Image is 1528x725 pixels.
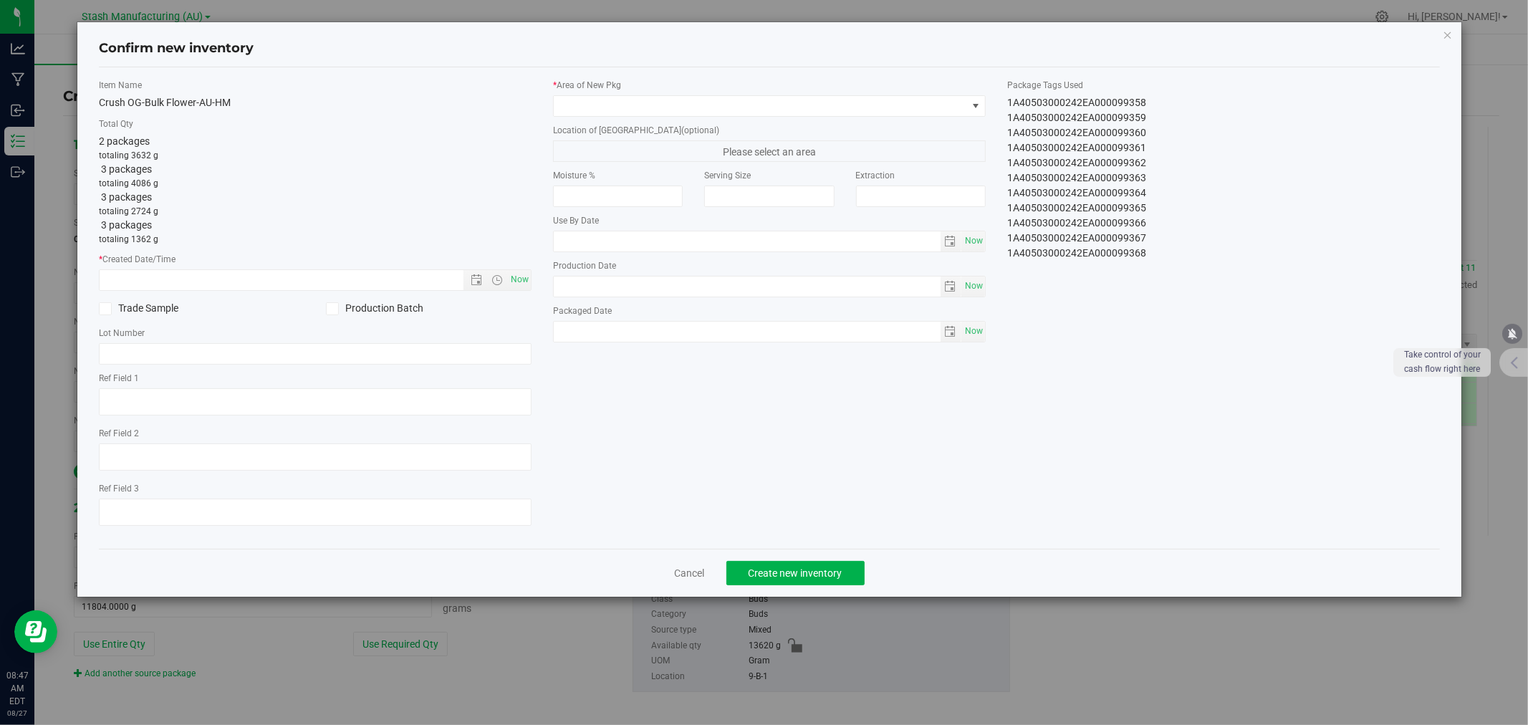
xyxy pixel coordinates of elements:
label: Location of [GEOGRAPHIC_DATA] [553,124,986,137]
span: Create new inventory [749,567,842,579]
div: 1A40503000242EA000099366 [1007,216,1440,231]
div: Crush OG-Bulk Flower-AU-HM [99,95,532,110]
div: 1A40503000242EA000099362 [1007,155,1440,171]
p: totaling 1362 g [99,233,532,246]
label: Production Batch [326,301,532,316]
div: 1A40503000242EA000099360 [1007,125,1440,140]
p: totaling 4086 g [99,177,532,190]
div: 1A40503000242EA000099359 [1007,110,1440,125]
h4: Confirm new inventory [99,39,254,58]
span: Open the date view [464,274,489,286]
label: Production Date [553,259,986,272]
span: Open the time view [485,274,509,286]
label: Ref Field 1 [99,372,532,385]
label: Package Tags Used [1007,79,1440,92]
label: Ref Field 2 [99,427,532,440]
span: select [961,231,985,251]
span: Set Current date [961,231,986,251]
span: Set Current date [961,321,986,342]
label: Moisture % [553,169,683,182]
span: 3 packages [101,191,152,203]
label: Item Name [99,79,532,92]
span: select [941,322,961,342]
label: Serving Size [704,169,834,182]
span: select [941,231,961,251]
label: Created Date/Time [99,253,532,266]
span: 3 packages [101,163,152,175]
label: Extraction [856,169,986,182]
div: 1A40503000242EA000099358 [1007,95,1440,110]
label: Use By Date [553,214,986,227]
div: 1A40503000242EA000099364 [1007,186,1440,201]
iframe: Resource center [14,610,57,653]
label: Area of New Pkg [553,79,986,92]
span: (optional) [681,125,719,135]
label: Ref Field 3 [99,482,532,495]
span: select [961,322,985,342]
span: 2 packages [99,135,150,147]
p: totaling 2724 g [99,205,532,218]
span: select [941,277,961,297]
div: 1A40503000242EA000099367 [1007,231,1440,246]
span: 3 packages [101,219,152,231]
div: 1A40503000242EA000099368 [1007,246,1440,261]
div: 1A40503000242EA000099361 [1007,140,1440,155]
span: Set Current date [508,269,532,290]
div: 1A40503000242EA000099365 [1007,201,1440,216]
label: Lot Number [99,327,532,340]
label: Total Qty [99,117,532,130]
label: Trade Sample [99,301,304,316]
a: Cancel [675,566,705,580]
p: totaling 3632 g [99,149,532,162]
button: Create new inventory [726,561,865,585]
div: 1A40503000242EA000099363 [1007,171,1440,186]
span: Set Current date [961,276,986,297]
label: Packaged Date [553,304,986,317]
span: Please select an area [553,140,986,162]
span: select [961,277,985,297]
